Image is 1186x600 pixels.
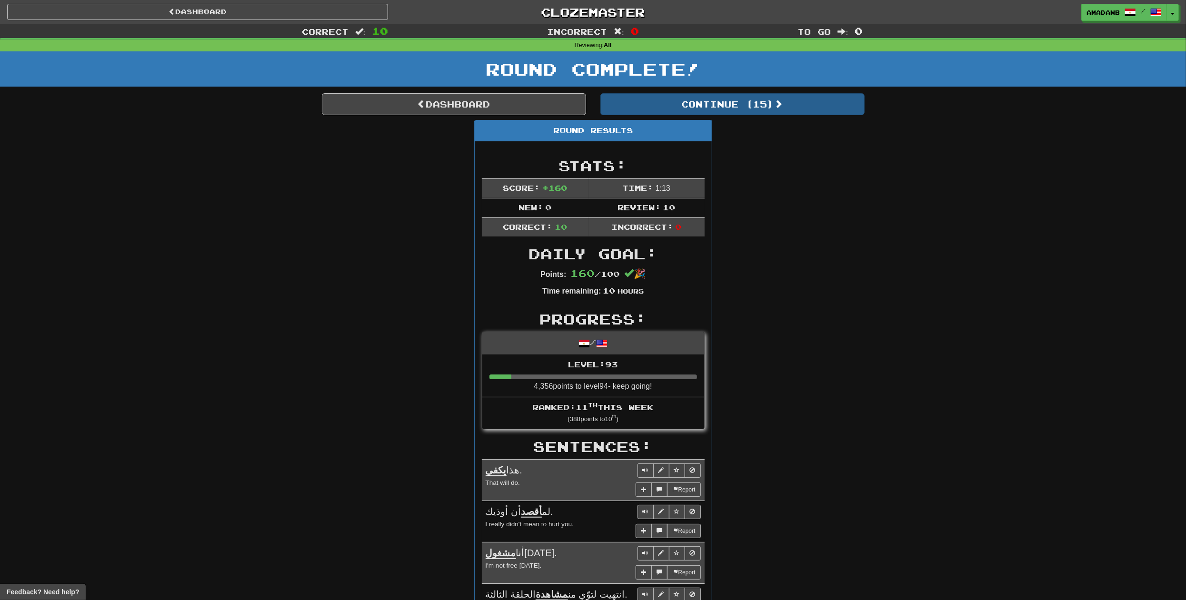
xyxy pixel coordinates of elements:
span: أنا [DATE]. [486,548,558,559]
span: Amadanb [1086,8,1120,17]
span: هذا . [486,465,523,476]
span: 10 [555,222,567,231]
button: Toggle favorite [669,463,685,478]
h1: Round Complete! [3,59,1183,79]
span: : [614,28,624,36]
button: Add sentence to collection [636,524,652,538]
span: 1 : 13 [656,184,670,192]
sup: th [612,414,617,419]
button: Toggle ignore [685,505,701,519]
span: To go [798,27,831,36]
u: يكفي [486,465,507,476]
small: That will do. [486,479,520,486]
h2: Sentences: [482,439,705,454]
span: 0 [545,203,551,212]
span: 160 [570,267,595,279]
span: Correct: [503,222,552,231]
span: New: [518,203,543,212]
u: أقصد [521,506,542,518]
li: 4,356 points to level 94 - keep going! [482,354,704,397]
button: Play sentence audio [638,463,654,478]
span: / [1141,8,1146,14]
a: Dashboard [322,93,586,115]
button: Report [667,524,700,538]
span: Ranked: 11 this week [533,403,654,412]
div: / [482,332,704,354]
button: Edit sentence [653,463,669,478]
button: Continue (15) [600,93,865,115]
small: I really didn't mean to hurt you. [486,521,574,528]
a: Dashboard [7,4,388,20]
div: More sentence controls [636,565,700,580]
span: 🎉 [624,268,646,279]
small: ( 388 points to 10 ) [568,415,618,423]
span: 10 [603,286,615,295]
button: Report [667,565,700,580]
span: 0 [675,222,681,231]
button: Toggle ignore [685,463,701,478]
a: Clozemaster [402,4,783,20]
span: 10 [663,203,675,212]
strong: Points: [540,270,566,278]
button: Play sentence audio [638,505,654,519]
button: Toggle favorite [669,546,685,561]
div: More sentence controls [636,524,700,538]
strong: Time remaining: [542,287,601,295]
div: Sentence controls [638,546,701,561]
span: Open feedback widget [7,587,79,597]
a: Amadanb / [1081,4,1167,21]
button: Toggle favorite [669,505,685,519]
h2: Daily Goal: [482,246,705,262]
div: Sentence controls [638,463,701,478]
sup: th [588,402,598,408]
span: Incorrect: [611,222,673,231]
div: Round Results [475,120,712,141]
strong: All [604,42,611,49]
span: 0 [631,25,639,37]
button: Report [667,482,700,497]
span: Correct [302,27,349,36]
button: Edit sentence [653,546,669,561]
span: : [355,28,366,36]
button: Add sentence to collection [636,482,652,497]
div: More sentence controls [636,482,700,497]
span: : [838,28,848,36]
span: 10 [372,25,388,37]
span: Review: [618,203,661,212]
button: Add sentence to collection [636,565,652,580]
button: Edit sentence [653,505,669,519]
span: لم أن أوذيك. [486,506,553,518]
span: Score: [503,183,540,192]
span: Level: 93 [568,360,618,369]
button: Toggle ignore [685,546,701,561]
small: Hours [618,287,644,295]
span: / 100 [570,269,619,278]
button: Play sentence audio [638,546,654,561]
u: مشغول [486,548,516,559]
span: 0 [855,25,863,37]
span: Incorrect [547,27,607,36]
small: I'm not free [DATE]. [486,562,542,569]
span: Time: [622,183,653,192]
h2: Stats: [482,158,705,174]
h2: Progress: [482,311,705,327]
span: + 160 [542,183,567,192]
div: Sentence controls [638,505,701,519]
